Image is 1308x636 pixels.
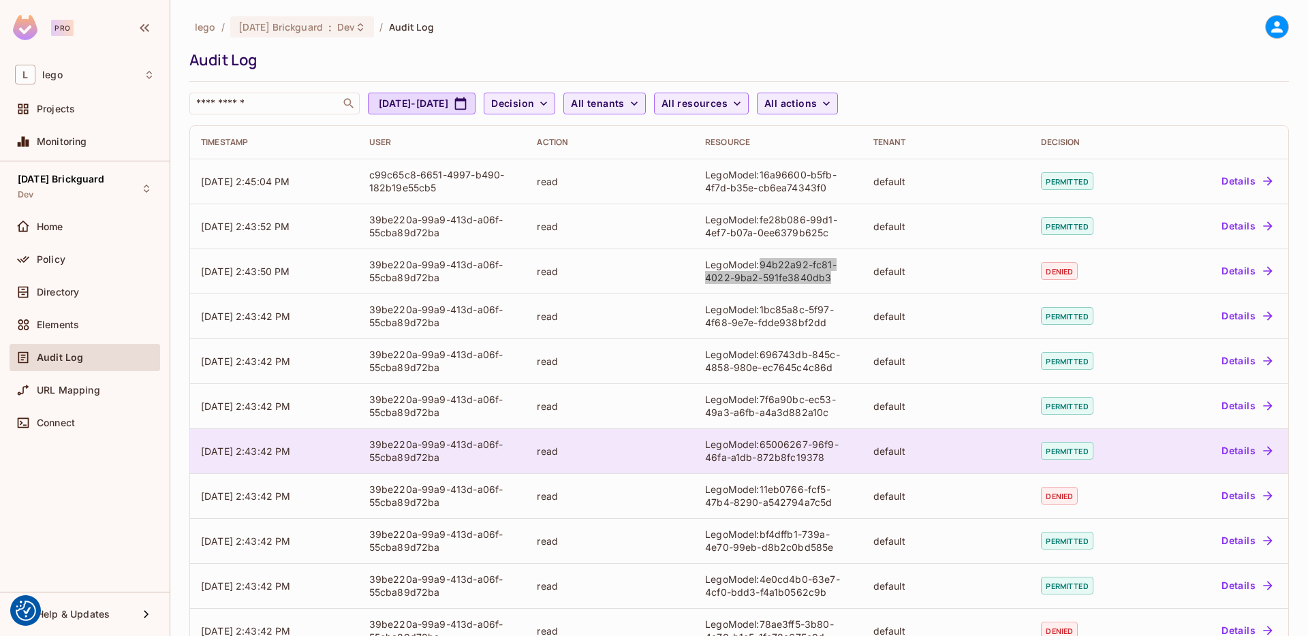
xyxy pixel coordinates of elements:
[369,258,516,284] div: 39be220a-99a9-413d-a06f-55cba89d72ba
[654,93,749,114] button: All resources
[37,254,65,265] span: Policy
[1216,575,1277,597] button: Details
[705,258,852,284] div: LegoModel:94b22a92-fc81-4022-9ba2-591fe3840db3
[1216,260,1277,282] button: Details
[37,319,79,330] span: Elements
[37,287,79,298] span: Directory
[201,490,291,502] span: [DATE] 2:43:42 PM
[873,310,1020,323] div: default
[1216,170,1277,192] button: Details
[201,311,291,322] span: [DATE] 2:43:42 PM
[51,20,74,36] div: Pro
[537,137,683,148] div: Action
[201,221,290,232] span: [DATE] 2:43:52 PM
[1041,137,1140,148] div: Decision
[379,20,383,33] li: /
[37,221,63,232] span: Home
[705,483,852,509] div: LegoModel:11eb0766-fcf5-47b4-8290-a542794a7c5d
[1041,262,1078,280] span: denied
[15,65,35,84] span: L
[189,50,1282,70] div: Audit Log
[1041,487,1078,505] span: denied
[705,393,852,419] div: LegoModel:7f6a90bc-ec53-49a3-a6fb-a4a3d882a10c
[1041,577,1093,594] span: permitted
[201,445,291,457] span: [DATE] 2:43:42 PM
[537,400,683,413] div: read
[18,189,33,200] span: Dev
[537,355,683,368] div: read
[369,168,516,194] div: c99c65c8-6651-4997-b490-182b19e55cb5
[201,137,347,148] div: Timestamp
[1216,395,1277,417] button: Details
[195,20,216,33] span: the active workspace
[16,601,36,621] button: Consent Preferences
[37,417,75,428] span: Connect
[537,310,683,323] div: read
[873,220,1020,233] div: default
[1216,530,1277,552] button: Details
[201,266,290,277] span: [DATE] 2:43:50 PM
[537,175,683,188] div: read
[221,20,225,33] li: /
[873,400,1020,413] div: default
[705,528,852,554] div: LegoModel:bf4dffb1-739a-4e70-99eb-d8b2c0bd585e
[368,93,476,114] button: [DATE]-[DATE]
[13,15,37,40] img: SReyMgAAAABJRU5ErkJggg==
[661,95,728,112] span: All resources
[201,535,291,547] span: [DATE] 2:43:42 PM
[873,445,1020,458] div: default
[873,490,1020,503] div: default
[705,573,852,599] div: LegoModel:4e0cd4b0-63e7-4cf0-bdd3-f4a1b0562c9b
[37,136,87,147] span: Monitoring
[1216,305,1277,327] button: Details
[1041,307,1093,325] span: permitted
[37,104,75,114] span: Projects
[537,535,683,547] div: read
[1041,397,1093,415] span: permitted
[369,303,516,329] div: 39be220a-99a9-413d-a06f-55cba89d72ba
[571,95,624,112] span: All tenants
[201,400,291,412] span: [DATE] 2:43:42 PM
[37,385,100,396] span: URL Mapping
[873,137,1020,148] div: Tenant
[37,609,110,620] span: Help & Updates
[201,176,290,187] span: [DATE] 2:45:04 PM
[537,445,683,458] div: read
[537,265,683,278] div: read
[491,95,534,112] span: Decision
[18,174,105,185] span: [DATE] Brickguard
[42,69,63,80] span: Workspace: lego
[1041,442,1093,460] span: permitted
[369,438,516,464] div: 39be220a-99a9-413d-a06f-55cba89d72ba
[201,355,291,367] span: [DATE] 2:43:42 PM
[705,168,852,194] div: LegoModel:16a96600-b5fb-4f7d-b35e-cb6ea74343f0
[1216,350,1277,372] button: Details
[37,352,83,363] span: Audit Log
[705,213,852,239] div: LegoModel:fe28b086-99d1-4ef7-b07a-0ee6379b625c
[328,22,332,33] span: :
[537,220,683,233] div: read
[369,528,516,554] div: 39be220a-99a9-413d-a06f-55cba89d72ba
[337,20,355,33] span: Dev
[369,573,516,599] div: 39be220a-99a9-413d-a06f-55cba89d72ba
[201,580,291,592] span: [DATE] 2:43:42 PM
[16,601,36,621] img: Revisit consent button
[389,20,434,33] span: Audit Log
[1216,440,1277,462] button: Details
[705,303,852,329] div: LegoModel:1bc85a8c-5f97-4f68-9e7e-fdde938bf2dd
[764,95,817,112] span: All actions
[873,579,1020,592] div: default
[1041,352,1093,370] span: permitted
[369,348,516,374] div: 39be220a-99a9-413d-a06f-55cba89d72ba
[484,93,555,114] button: Decision
[537,490,683,503] div: read
[1041,532,1093,550] span: permitted
[537,579,683,592] div: read
[705,438,852,464] div: LegoModel:65006267-96f9-46fa-a1db-872b8fc19378
[238,20,323,33] span: [DATE] Brickguard
[873,355,1020,368] div: default
[873,175,1020,188] div: default
[1216,215,1277,237] button: Details
[705,137,852,148] div: Resource
[873,265,1020,278] div: default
